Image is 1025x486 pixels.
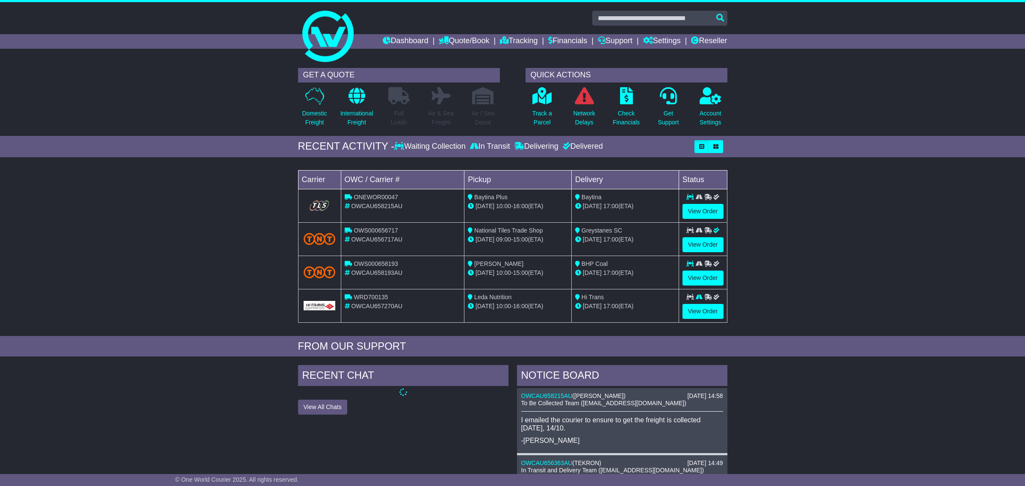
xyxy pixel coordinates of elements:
p: Domestic Freight [302,109,327,127]
span: 10:00 [496,269,511,276]
a: NetworkDelays [573,87,595,132]
a: GetSupport [657,87,679,132]
span: BHP Coal [582,260,608,267]
a: Financials [548,34,587,49]
span: OWCAU657270AU [351,303,402,309]
span: [DATE] [583,269,602,276]
span: [DATE] [476,236,494,243]
a: Support [598,34,632,49]
td: Carrier [298,170,341,189]
span: 17:00 [603,303,618,309]
td: Pickup [464,170,572,189]
img: GetCarrierServiceLogo [304,301,336,310]
span: OWS000656717 [354,227,398,234]
div: (ETA) [575,302,675,311]
span: OWCAU658215AU [351,203,402,209]
div: - (ETA) [468,235,568,244]
a: View Order [682,304,724,319]
span: [PERSON_NAME] [574,392,623,399]
p: Air / Sea Depot [472,109,495,127]
div: RECENT ACTIVITY - [298,140,395,153]
p: I emailed the courier to ensure to get the freight is collected [DATE], 14/10. [521,416,723,432]
a: Dashboard [383,34,428,49]
a: CheckFinancials [612,87,640,132]
span: National Tiles Trade Shop [474,227,543,234]
div: FROM OUR SUPPORT [298,340,727,353]
span: OWS000658193 [354,260,398,267]
span: [PERSON_NAME] [474,260,523,267]
p: Network Delays [573,109,595,127]
div: ( ) [521,392,723,400]
div: (ETA) [575,202,675,211]
td: OWC / Carrier # [341,170,464,189]
a: OWCAU656363AU [521,459,573,466]
div: In Transit [468,142,512,151]
div: - (ETA) [468,268,568,277]
span: 10:00 [496,303,511,309]
div: GET A QUOTE [298,68,500,82]
span: TEKRON [574,459,599,466]
a: Quote/Book [439,34,489,49]
span: 16:00 [513,203,528,209]
div: Waiting Collection [394,142,467,151]
div: Delivering [512,142,561,151]
p: Full Loads [388,109,410,127]
span: [DATE] [476,203,494,209]
span: 17:00 [603,203,618,209]
div: ( ) [521,459,723,467]
span: 17:00 [603,236,618,243]
a: Reseller [691,34,727,49]
span: [DATE] [476,269,494,276]
span: [DATE] [583,236,602,243]
div: - (ETA) [468,202,568,211]
span: Hi Trans [582,294,604,300]
div: (ETA) [575,268,675,277]
span: Baytina [582,194,602,200]
span: 09:00 [496,236,511,243]
td: Status [679,170,727,189]
img: TNT_Domestic.png [304,233,336,244]
div: [DATE] 14:49 [687,459,723,467]
span: OWCAU658193AU [351,269,402,276]
a: View Order [682,204,724,219]
button: View All Chats [298,400,347,415]
a: InternationalFreight [340,87,374,132]
span: WRD700135 [354,294,388,300]
p: Account Settings [700,109,721,127]
span: 17:00 [603,269,618,276]
img: TNT_Domestic.png [304,266,336,278]
a: DomesticFreight [301,87,327,132]
a: View Order [682,271,724,286]
img: GetCarrierServiceLogo [304,199,336,212]
span: Leda Nutrition [474,294,511,300]
p: Air & Sea Freight [428,109,454,127]
div: - (ETA) [468,302,568,311]
a: Track aParcel [532,87,552,132]
span: © One World Courier 2025. All rights reserved. [175,476,299,483]
span: To Be Collected Team ([EMAIL_ADDRESS][DOMAIN_NAME]) [521,400,686,406]
span: In Transit and Delivery Team ([EMAIL_ADDRESS][DOMAIN_NAME]) [521,467,704,474]
span: Greystanes SC [582,227,622,234]
span: ONEWOR00047 [354,194,398,200]
span: 16:00 [513,303,528,309]
div: RECENT CHAT [298,365,508,388]
div: [DATE] 14:58 [687,392,723,400]
span: Baytina Plus [474,194,508,200]
span: 10:00 [496,203,511,209]
span: [DATE] [583,203,602,209]
p: -[PERSON_NAME] [521,436,723,445]
div: Delivered [561,142,603,151]
p: Get Support [658,109,679,127]
span: 15:00 [513,269,528,276]
a: Settings [643,34,681,49]
p: Track a Parcel [532,109,552,127]
a: AccountSettings [699,87,722,132]
p: International Freight [340,109,373,127]
p: Check Financials [613,109,640,127]
div: (ETA) [575,235,675,244]
div: QUICK ACTIONS [526,68,727,82]
span: [DATE] [583,303,602,309]
a: Tracking [500,34,538,49]
span: 15:00 [513,236,528,243]
td: Delivery [571,170,679,189]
